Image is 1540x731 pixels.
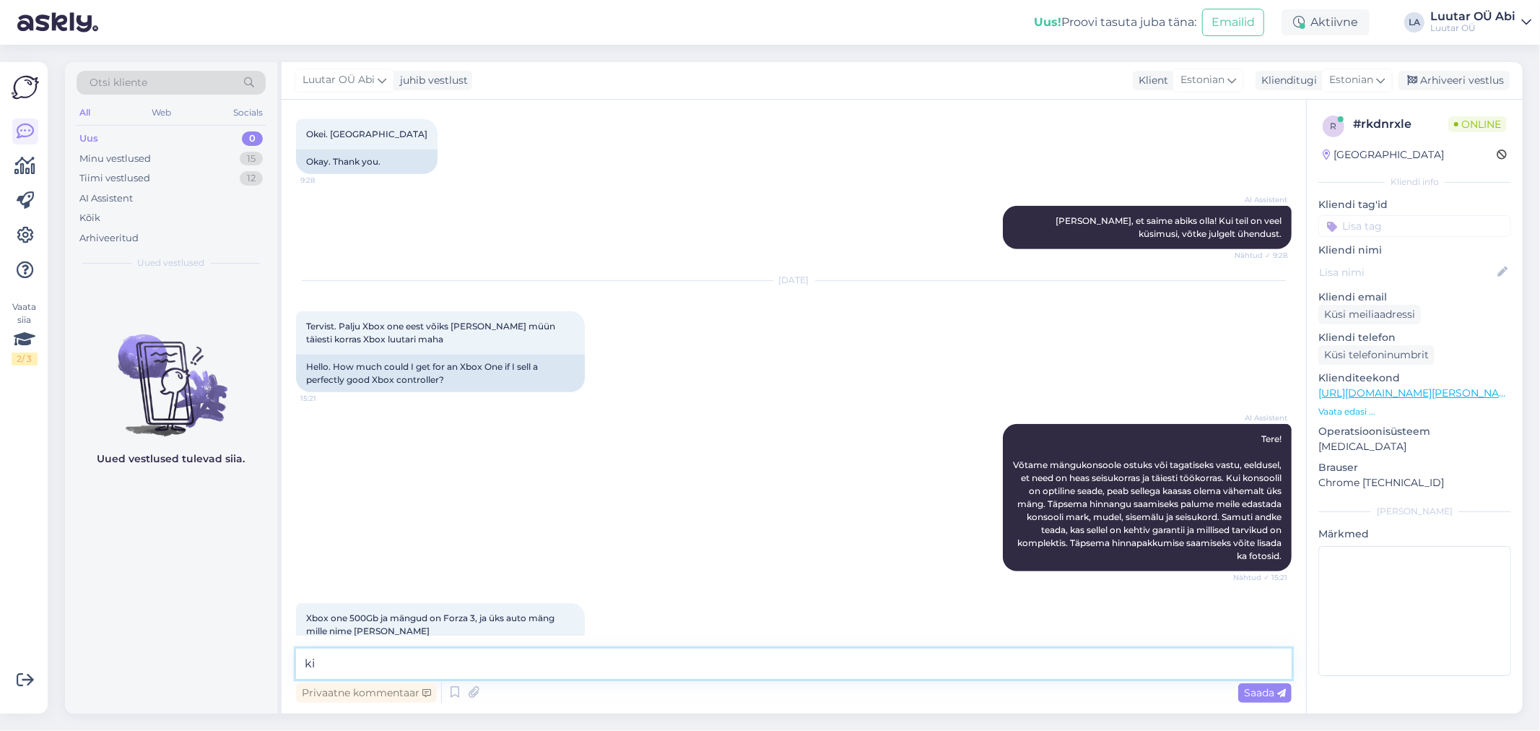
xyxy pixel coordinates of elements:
div: [PERSON_NAME] [1318,505,1511,518]
div: 0 [242,131,263,146]
p: [MEDICAL_DATA] [1318,439,1511,454]
div: Klient [1133,73,1168,88]
span: Luutar OÜ Abi [303,72,375,88]
div: Kliendi info [1318,176,1511,189]
div: Aktiivne [1282,9,1370,35]
span: Online [1448,116,1507,132]
p: Kliendi tag'id [1318,197,1511,212]
span: Tervist. Palju Xbox one eest võiks [PERSON_NAME] müün täiesti korras Xbox luutari maha [306,321,557,345]
p: Klienditeekond [1318,371,1511,386]
p: Kliendi nimi [1318,243,1511,258]
span: Xbox one 500Gb ja mängud on Forza 3, ja üks auto mäng mille nime [PERSON_NAME] [306,613,557,636]
p: Brauser [1318,460,1511,475]
span: Nähtud ✓ 15:21 [1233,572,1287,583]
div: Luutar OÜ [1430,22,1515,34]
div: Küsi telefoninumbrit [1318,345,1435,365]
div: [DATE] [296,274,1292,287]
p: Uued vestlused tulevad siia. [97,451,245,467]
div: 15 [240,152,263,166]
div: Web [149,103,175,122]
div: juhib vestlust [394,73,468,88]
span: [PERSON_NAME], et saime abiks olla! Kui teil on veel küsimusi, võtke julgelt ühendust. [1056,215,1284,239]
span: Saada [1244,686,1286,699]
div: LA [1404,12,1424,33]
input: Lisa tag [1318,215,1511,237]
div: All [77,103,93,122]
div: 2 / 3 [12,352,38,365]
span: Nähtud ✓ 9:28 [1233,250,1287,261]
div: Socials [230,103,266,122]
input: Lisa nimi [1319,264,1495,280]
a: [URL][DOMAIN_NAME][PERSON_NAME] [1318,386,1518,399]
span: Estonian [1180,72,1224,88]
span: r [1331,121,1337,131]
p: Operatsioonisüsteem [1318,424,1511,439]
div: Luutar OÜ Abi [1430,11,1515,22]
div: Vaata siia [12,300,38,365]
button: Emailid [1202,9,1264,36]
span: Okei. [GEOGRAPHIC_DATA] [306,129,427,139]
span: Estonian [1329,72,1373,88]
a: Luutar OÜ AbiLuutar OÜ [1430,11,1531,34]
span: AI Assistent [1233,412,1287,423]
div: AI Assistent [79,191,133,206]
div: Uus [79,131,98,146]
div: Tiimi vestlused [79,171,150,186]
div: Kõik [79,211,100,225]
div: Küsi meiliaadressi [1318,305,1421,324]
span: AI Assistent [1233,194,1287,205]
div: Klienditugi [1256,73,1317,88]
p: Kliendi telefon [1318,330,1511,345]
div: Arhiveeritud [79,231,139,246]
span: Otsi kliente [90,75,147,90]
textarea: kirjuta [296,649,1292,679]
span: 15:21 [300,393,354,404]
img: Askly Logo [12,74,39,101]
img: No chats [65,308,277,438]
p: Kliendi email [1318,290,1511,305]
div: Okay. Thank you. [296,150,438,174]
span: 9:28 [300,175,354,186]
div: Arhiveeri vestlus [1398,71,1510,90]
div: 12 [240,171,263,186]
p: Vaata edasi ... [1318,405,1511,418]
span: Uued vestlused [138,256,205,269]
div: Hello. How much could I get for an Xbox One if I sell a perfectly good Xbox controller? [296,355,585,392]
p: Chrome [TECHNICAL_ID] [1318,475,1511,490]
div: Proovi tasuta juba täna: [1034,14,1196,31]
p: Märkmed [1318,527,1511,542]
div: Privaatne kommentaar [296,683,437,703]
div: Minu vestlused [79,152,151,166]
b: Uus! [1034,15,1061,29]
div: # rkdnrxle [1353,116,1448,133]
div: [GEOGRAPHIC_DATA] [1323,147,1444,163]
